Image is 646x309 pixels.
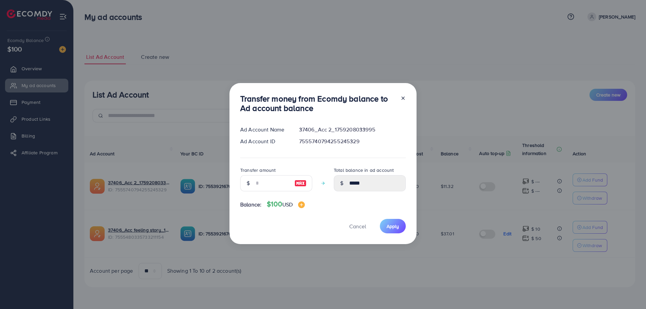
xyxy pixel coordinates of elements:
[334,167,394,173] label: Total balance in ad account
[349,223,366,230] span: Cancel
[235,126,294,133] div: Ad Account Name
[240,167,276,173] label: Transfer amount
[294,179,307,187] img: image
[617,279,641,304] iframe: Chat
[235,138,294,145] div: Ad Account ID
[267,200,305,208] h4: $100
[282,201,293,208] span: USD
[240,201,261,208] span: Balance:
[298,201,305,208] img: image
[380,219,406,233] button: Apply
[240,94,395,113] h3: Transfer money from Ecomdy balance to Ad account balance
[387,223,399,230] span: Apply
[341,219,374,233] button: Cancel
[294,138,411,145] div: 7555740794255245329
[294,126,411,133] div: 37406_Acc 2_1759208033995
